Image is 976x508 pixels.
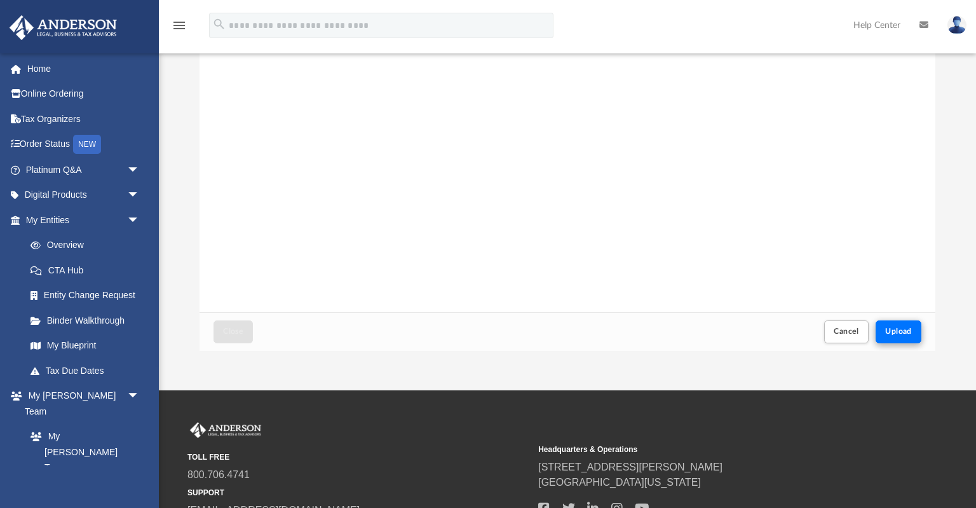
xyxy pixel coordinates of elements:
a: Overview [18,233,159,258]
button: Upload [876,320,921,343]
small: TOLL FREE [187,451,529,463]
a: Online Ordering [9,81,159,107]
span: arrow_drop_down [127,182,152,209]
a: Tax Due Dates [18,358,159,383]
span: Close [223,327,243,335]
a: [STREET_ADDRESS][PERSON_NAME] [538,462,722,472]
a: Tax Organizers [9,106,159,132]
div: NEW [73,135,101,154]
button: Cancel [824,320,869,343]
span: Cancel [834,327,859,335]
button: Close [213,320,253,343]
span: arrow_drop_down [127,383,152,409]
a: My [PERSON_NAME] Team [18,424,146,481]
i: menu [172,18,187,33]
span: Upload [885,327,912,335]
a: Entity Change Request [18,283,159,308]
a: Order StatusNEW [9,132,159,158]
img: Anderson Advisors Platinum Portal [187,422,264,439]
a: Digital Productsarrow_drop_down [9,182,159,208]
i: search [212,17,226,31]
a: Binder Walkthrough [18,308,159,333]
a: menu [172,24,187,33]
a: Home [9,56,159,81]
a: 800.706.4741 [187,469,250,480]
small: Headquarters & Operations [538,444,880,455]
a: My Blueprint [18,333,152,359]
a: My [PERSON_NAME] Teamarrow_drop_down [9,383,152,424]
span: arrow_drop_down [127,207,152,233]
a: Platinum Q&Aarrow_drop_down [9,157,159,182]
img: Anderson Advisors Platinum Portal [6,15,121,40]
a: My Entitiesarrow_drop_down [9,207,159,233]
img: User Pic [947,16,966,34]
a: [GEOGRAPHIC_DATA][US_STATE] [538,477,701,488]
span: arrow_drop_down [127,157,152,183]
a: CTA Hub [18,257,159,283]
small: SUPPORT [187,487,529,498]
